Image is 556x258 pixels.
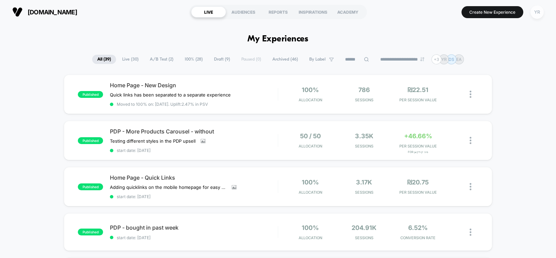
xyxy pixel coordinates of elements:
span: 3.17k [356,179,372,186]
span: 204.91k [352,224,376,231]
span: published [78,183,103,190]
div: YR [530,5,544,19]
span: PDP - bought in past week [110,224,277,231]
span: 786 [358,86,370,93]
span: PER SESSION VALUE [393,190,443,195]
span: PER SESSION VALUE [393,98,443,102]
div: AUDIENCES [226,7,261,17]
span: PER SESSION VALUE [393,144,443,149]
img: close [470,137,471,144]
img: Visually logo [12,7,23,17]
span: Allocation [299,235,322,240]
span: for מיני קולקשן [393,150,443,154]
span: start date: [DATE] [110,235,277,240]
span: Allocation [299,144,322,149]
span: 100% [302,86,319,93]
span: Adding quicklinks on the mobile homepage for easy navigation - including links to the RH page [110,184,227,190]
button: [DOMAIN_NAME] [10,7,79,17]
span: Allocation [299,98,322,102]
span: All ( 39 ) [92,55,116,64]
span: Archived ( 46 ) [267,55,303,64]
span: Sessions [339,98,389,102]
div: REPORTS [261,7,296,17]
img: close [470,229,471,236]
span: Testing different styles in the PDP upsell [110,138,196,144]
span: published [78,91,103,98]
img: close [470,183,471,190]
p: EA [456,57,461,62]
span: By Label [309,57,326,62]
div: ACADEMY [330,7,365,17]
span: Home Page - New Design [110,82,277,89]
button: Create New Experience [461,6,523,18]
div: + 3 [431,54,441,64]
span: Quick links has been separated to a separate experience [110,92,231,98]
span: 6.52% [408,224,428,231]
span: PDP - More Products Carousel - without [110,128,277,135]
h1: My Experiences [247,34,309,44]
div: INSPIRATIONS [296,7,330,17]
span: Sessions [339,144,389,149]
p: DS [448,57,454,62]
span: Allocation [299,190,322,195]
span: published [78,229,103,235]
span: 100% [302,224,319,231]
span: start date: [DATE] [110,148,277,153]
span: published [78,137,103,144]
span: 100% [302,179,319,186]
span: Sessions [339,190,389,195]
span: CONVERSION RATE [393,235,443,240]
span: A/B Test ( 2 ) [145,55,179,64]
span: start date: [DATE] [110,194,277,199]
p: YR [441,57,447,62]
span: Draft ( 9 ) [209,55,235,64]
span: 50 / 50 [300,132,321,140]
span: +46.66% [404,132,432,140]
span: [DOMAIN_NAME] [28,9,77,16]
span: Moved to 100% on: [DATE] . Uplift: 2.47% in PSV [117,102,208,107]
img: close [470,91,471,98]
span: 3.35k [355,132,373,140]
img: end [420,57,424,61]
span: Live ( 30 ) [117,55,144,64]
span: Sessions [339,235,389,240]
button: YR [528,5,546,19]
span: Home Page - Quick Links [110,174,277,181]
span: 100% ( 28 ) [180,55,208,64]
span: ₪22.51 [408,86,428,93]
span: ₪20.75 [407,179,429,186]
div: LIVE [191,7,226,17]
